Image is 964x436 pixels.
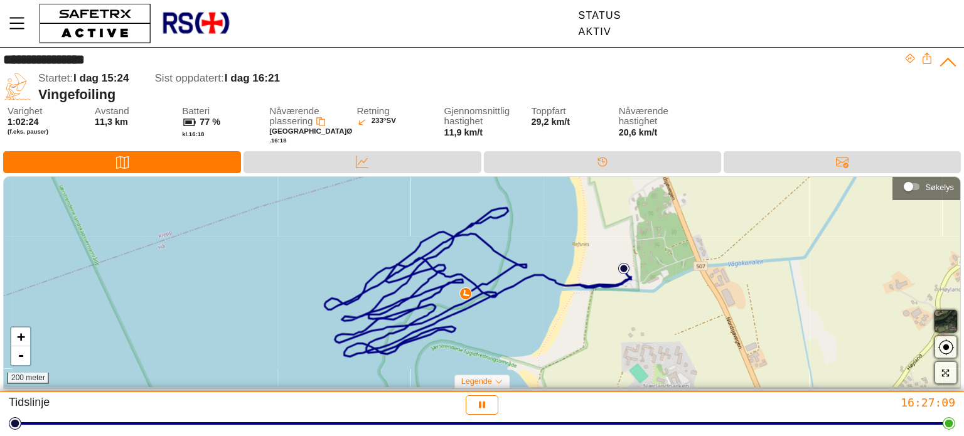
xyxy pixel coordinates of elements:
[73,72,129,84] font: I dag 15:24
[225,72,280,84] font: I dag 16:21
[643,395,955,410] div: 16:27:09
[17,329,25,344] font: +
[925,183,954,192] font: Søkelys
[8,105,42,116] font: Varighet
[8,128,48,135] font: (f.eks. pauser)
[619,127,658,137] font: 20,6 km/t
[269,137,271,144] font: .
[95,117,128,127] font: 11,3 km
[244,151,481,173] div: Data
[154,72,223,84] font: Sist oppdatert:
[386,117,395,124] font: SV
[579,26,611,37] font: Aktiv
[461,377,492,386] font: Legende
[11,373,45,382] font: 200 meter
[372,117,387,124] font: 233°
[899,178,954,196] div: Søkelys
[38,87,115,102] font: Vingefoiling
[8,117,39,127] span: 1:02:24
[356,105,389,116] font: Retning
[17,348,25,363] font: -
[484,151,721,173] div: Tidslinje
[182,130,189,137] font: kl.
[95,105,129,116] font: Avstand
[38,72,73,84] font: Startet:
[182,105,210,116] font: Batteri
[11,346,30,365] a: Zoom ut
[11,327,30,346] a: Zoom inn
[269,105,319,127] font: Nåværende plassering
[189,130,205,137] font: 16:18
[3,151,241,173] div: Kart
[579,10,621,21] font: Status
[532,117,570,127] font: 29,2 km/t
[271,137,287,144] font: 16:18
[3,72,32,101] img: WINGFOILING.svg
[200,117,220,127] font: 77 %
[161,3,230,44] img: RescueLogo.png
[444,105,510,127] font: Gjennomsnittlig hastighet
[619,105,668,127] font: Nåværende hastighet
[459,287,472,300] img: PathDirectionCurrent.svg
[269,127,352,135] font: [GEOGRAPHIC_DATA]Ø
[444,127,483,137] font: 11,9 km/t
[532,105,566,116] font: Toppfart
[724,151,961,173] div: Meldinger
[618,263,629,274] img: PathStart.svg
[9,396,50,408] font: Tidslinje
